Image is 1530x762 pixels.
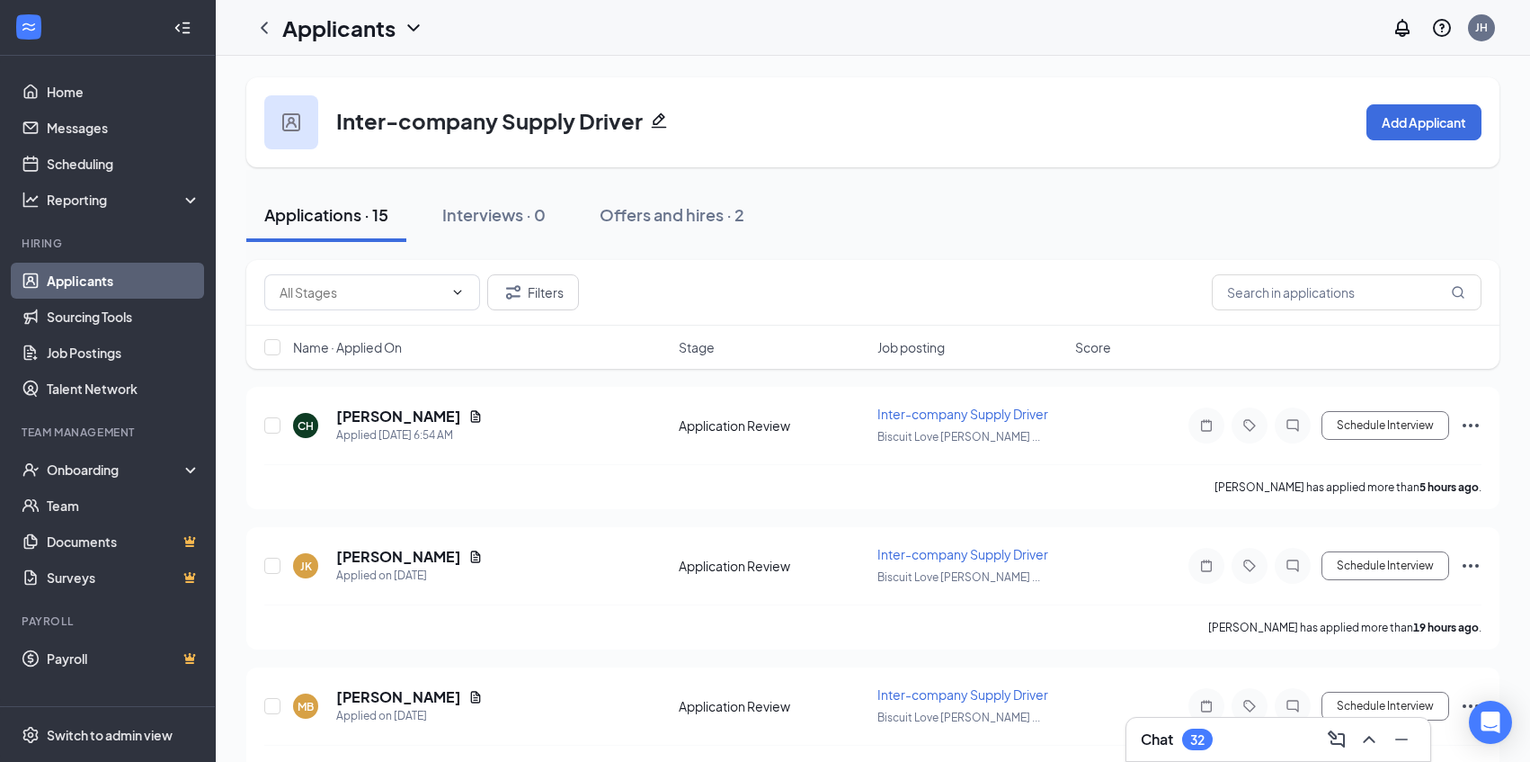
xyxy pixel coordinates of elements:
svg: ChatInactive [1282,559,1303,573]
a: SurveysCrown [47,560,200,596]
svg: Document [468,550,483,564]
span: Job posting [877,338,945,356]
svg: QuestionInfo [1431,17,1453,39]
p: [PERSON_NAME] has applied more than . [1214,480,1481,495]
div: Application Review [679,557,867,575]
svg: Tag [1239,559,1260,573]
input: Search in applications [1212,274,1481,310]
div: Offers and hires · 2 [600,203,744,226]
button: Schedule Interview [1321,692,1449,721]
button: Schedule Interview [1321,551,1449,580]
svg: Ellipses [1460,695,1481,717]
svg: Settings [22,726,40,744]
svg: ChevronUp [1358,729,1380,750]
b: 5 hours ago [1419,480,1479,494]
svg: Document [468,690,483,704]
svg: Pencil [650,112,668,130]
span: Inter-company Supply Driver [877,686,1048,703]
h5: [PERSON_NAME] [336,407,461,426]
span: Inter-company Supply Driver [877,546,1048,562]
svg: ComposeMessage [1326,729,1348,750]
button: Schedule Interview [1321,411,1449,440]
button: Add Applicant [1366,104,1481,140]
img: user icon [282,113,300,131]
a: Talent Network [47,371,200,407]
div: Applied on [DATE] [336,707,483,725]
div: Open Intercom Messenger [1469,701,1512,744]
p: [PERSON_NAME] has applied more than . [1208,620,1481,635]
div: Reporting [47,191,201,209]
div: Applied [DATE] 6:54 AM [336,426,483,444]
h3: Chat [1141,730,1173,749]
svg: Filter [503,282,524,303]
button: ComposeMessage [1322,725,1351,754]
div: Switch to admin view [47,726,173,744]
button: ChevronUp [1355,725,1383,754]
div: Application Review [679,697,867,715]
svg: Note [1196,418,1217,433]
svg: UserCheck [22,461,40,479]
h3: Inter-company Supply Driver [336,105,643,136]
a: Messages [47,110,200,146]
svg: Tag [1239,699,1260,713]
div: Applications · 15 [264,203,388,226]
svg: Minimize [1391,729,1412,750]
svg: Note [1196,559,1217,573]
a: Applicants [47,263,200,299]
a: PayrollCrown [47,641,200,677]
div: MB [298,699,314,714]
b: 19 hours ago [1413,621,1479,634]
div: Application Review [679,417,867,435]
svg: Notifications [1392,17,1413,39]
div: 32 [1190,732,1205,748]
h5: [PERSON_NAME] [336,547,461,567]
span: Name · Applied On [293,338,402,356]
div: Hiring [22,236,197,251]
svg: MagnifyingGlass [1451,285,1465,300]
svg: ChevronLeft [254,17,275,39]
svg: ChevronDown [403,17,424,39]
div: JH [1475,20,1488,35]
svg: WorkstreamLogo [20,18,38,36]
svg: ChevronDown [450,285,465,300]
div: CH [298,418,314,434]
svg: Collapse [173,19,191,37]
button: Minimize [1387,725,1416,754]
svg: Ellipses [1460,415,1481,436]
div: Interviews · 0 [442,203,546,226]
input: All Stages [280,282,443,302]
a: Team [47,488,200,524]
h1: Applicants [282,13,396,43]
h5: [PERSON_NAME] [336,687,461,707]
svg: Document [468,409,483,424]
span: Inter-company Supply Driver [877,406,1048,422]
div: Applied on [DATE] [336,567,483,585]
svg: ChatInactive [1282,418,1303,433]
button: Filter Filters [487,274,579,310]
span: Biscuit Love [PERSON_NAME] ... [877,570,1040,584]
div: Onboarding [47,461,185,479]
a: Sourcing Tools [47,299,200,335]
span: Stage [679,338,715,356]
svg: ChatInactive [1282,699,1303,713]
div: Team Management [22,425,197,440]
svg: Analysis [22,191,40,209]
svg: Tag [1239,418,1260,433]
span: Score [1075,338,1111,356]
a: Home [47,74,200,110]
a: DocumentsCrown [47,524,200,560]
a: Scheduling [47,146,200,182]
div: Payroll [22,614,197,629]
div: JK [300,559,312,574]
span: Biscuit Love [PERSON_NAME] ... [877,430,1040,444]
svg: Note [1196,699,1217,713]
span: Biscuit Love [PERSON_NAME] ... [877,711,1040,724]
a: Job Postings [47,335,200,371]
svg: Ellipses [1460,555,1481,577]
